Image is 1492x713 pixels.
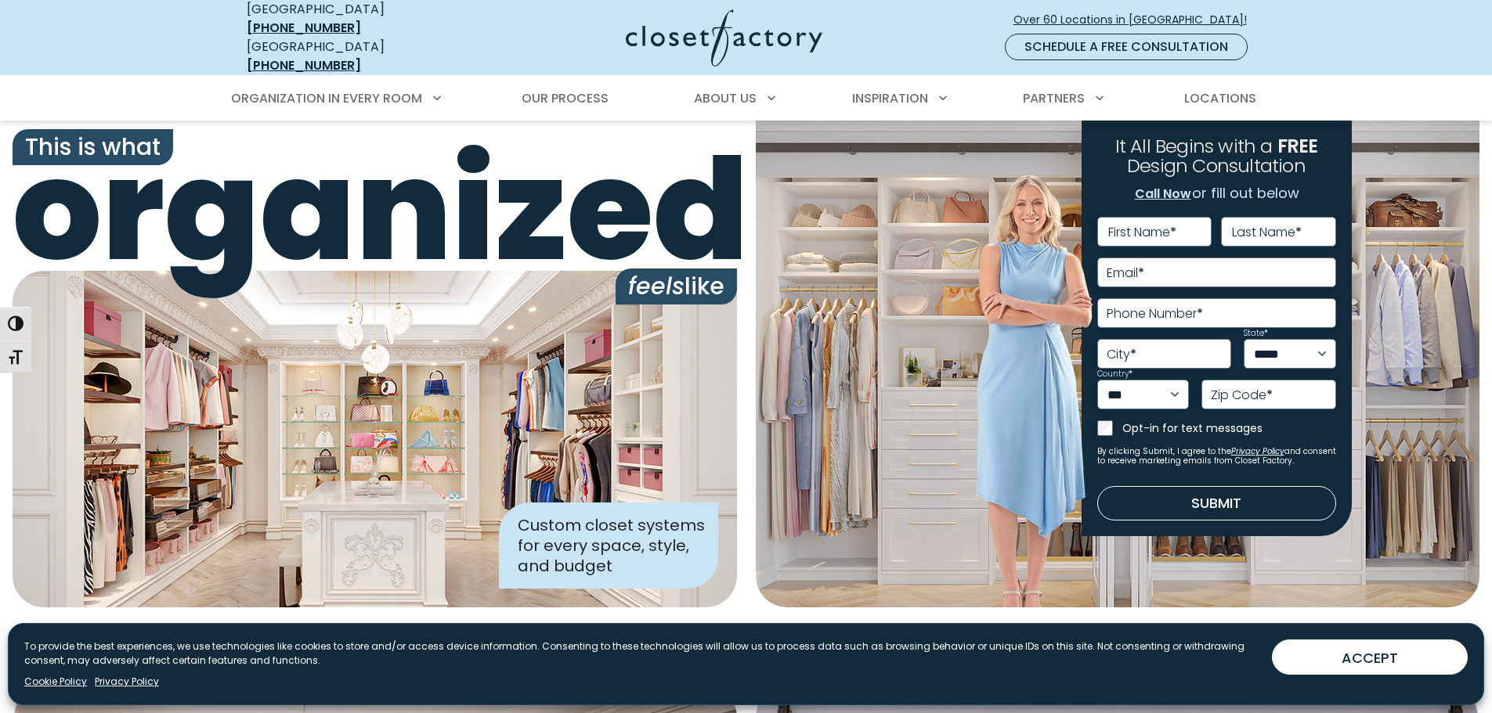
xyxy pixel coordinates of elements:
[24,639,1259,668] p: To provide the best experiences, we use technologies like cookies to store and/or access device i...
[1023,89,1085,107] span: Partners
[1244,329,1268,337] label: State
[694,89,757,107] span: About Us
[1211,389,1273,402] label: Zip Code
[1013,6,1260,34] a: Over 60 Locations in [GEOGRAPHIC_DATA]!
[1232,226,1302,239] label: Last Name
[1107,267,1144,279] label: Email
[247,56,361,74] a: [PHONE_NUMBER]
[1122,420,1336,436] label: Opt-in for text messages
[1134,182,1299,204] p: or fill out below
[1272,639,1468,675] button: ACCEPT
[13,271,737,607] img: Closet Factory designed closet
[499,502,718,589] div: Custom closet systems for every space, style, and budget
[247,19,361,37] a: [PHONE_NUMBER]
[220,77,1273,121] nav: Primary Menu
[24,675,87,689] a: Cookie Policy
[616,268,737,304] span: like
[1097,370,1133,378] label: Country
[522,89,609,107] span: Our Process
[1127,153,1306,179] span: Design Consultation
[1184,89,1256,107] span: Locations
[231,89,422,107] span: Organization in Every Room
[13,140,737,281] span: organized
[628,269,685,303] i: feels
[247,38,474,75] div: [GEOGRAPHIC_DATA]
[1097,486,1336,520] button: Submit
[1108,226,1176,239] label: First Name
[626,9,822,67] img: Closet Factory Logo
[1277,133,1318,159] span: FREE
[1013,12,1259,28] span: Over 60 Locations in [GEOGRAPHIC_DATA]!
[1107,348,1136,361] label: City
[95,675,159,689] a: Privacy Policy
[1231,445,1284,457] a: Privacy Policy
[1115,133,1273,159] span: It All Begins with a
[1107,308,1203,320] label: Phone Number
[852,89,928,107] span: Inspiration
[1005,34,1248,60] a: Schedule a Free Consultation
[1097,447,1336,466] small: By clicking Submit, I agree to the and consent to receive marketing emails from Closet Factory.
[1134,184,1192,204] a: Call Now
